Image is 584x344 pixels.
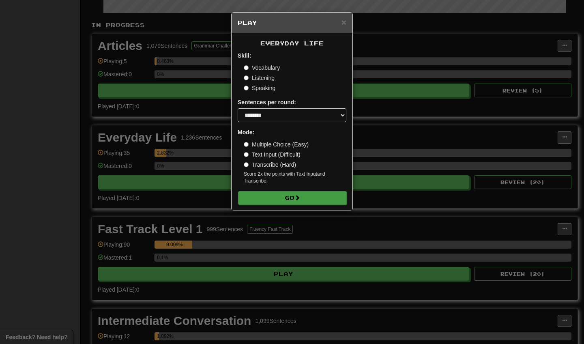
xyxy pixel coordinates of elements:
strong: Mode: [238,129,254,135]
label: Sentences per round: [238,98,296,106]
input: Vocabulary [244,65,249,70]
input: Multiple Choice (Easy) [244,142,249,147]
span: Everyday Life [260,40,324,47]
label: Listening [244,74,275,82]
button: Close [341,18,346,26]
input: Text Input (Difficult) [244,152,249,157]
h5: Play [238,19,346,27]
label: Text Input (Difficult) [244,150,301,159]
span: × [341,17,346,27]
strong: Skill: [238,52,251,59]
label: Transcribe (Hard) [244,161,296,169]
label: Speaking [244,84,275,92]
small: Score 2x the points with Text Input and Transcribe ! [244,171,346,185]
input: Transcribe (Hard) [244,162,249,167]
input: Listening [244,75,249,80]
input: Speaking [244,86,249,90]
button: Go [238,191,347,205]
label: Multiple Choice (Easy) [244,140,309,148]
label: Vocabulary [244,64,280,72]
